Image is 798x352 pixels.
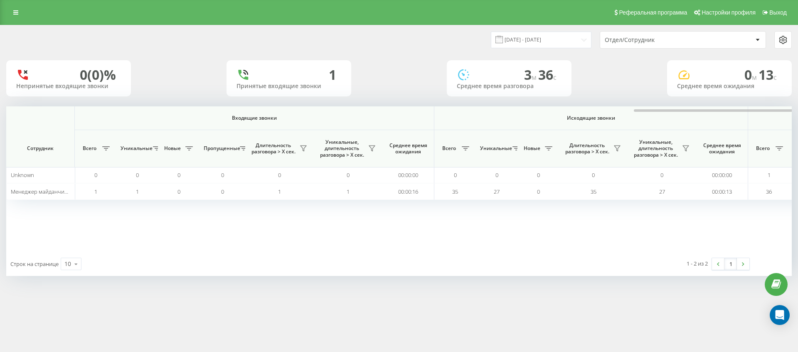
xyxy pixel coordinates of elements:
[752,73,759,82] span: м
[744,66,759,84] span: 0
[329,67,336,83] div: 1
[278,171,281,179] span: 0
[162,145,183,152] span: Новые
[454,171,457,179] span: 0
[538,66,557,84] span: 36
[768,171,771,179] span: 1
[438,145,459,152] span: Всего
[659,188,665,195] span: 27
[591,188,596,195] span: 35
[318,139,366,158] span: Уникальные, длительность разговора > Х сек.
[11,171,34,179] span: Unknown
[770,305,790,325] div: Open Intercom Messenger
[773,73,777,82] span: c
[347,171,350,179] span: 0
[563,142,611,155] span: Длительность разговора > Х сек.
[769,9,787,16] span: Выход
[121,145,150,152] span: Уникальные
[11,188,71,195] span: Менеджер майданчик II
[16,83,121,90] div: Непринятые входящие звонки
[221,171,224,179] span: 0
[724,258,737,270] a: 1
[236,83,341,90] div: Принятые входящие звонки
[752,145,773,152] span: Всего
[480,145,510,152] span: Уникальные
[696,167,748,183] td: 00:00:00
[524,66,538,84] span: 3
[347,188,350,195] span: 1
[221,188,224,195] span: 0
[80,67,116,83] div: 0 (0)%
[389,142,428,155] span: Среднее время ожидания
[553,73,557,82] span: c
[537,188,540,195] span: 0
[696,183,748,199] td: 00:00:13
[454,115,729,121] span: Исходящие звонки
[677,83,782,90] div: Среднее время ожидания
[177,188,180,195] span: 0
[522,145,542,152] span: Новые
[79,145,100,152] span: Всего
[10,260,59,268] span: Строк на странице
[632,139,680,158] span: Уникальные, длительность разговора > Х сек.
[278,188,281,195] span: 1
[382,183,434,199] td: 00:00:16
[452,188,458,195] span: 35
[702,142,741,155] span: Среднее время ожидания
[136,188,139,195] span: 1
[766,188,772,195] span: 36
[382,167,434,183] td: 00:00:00
[532,73,538,82] span: м
[13,145,67,152] span: Сотрудник
[687,259,708,268] div: 1 - 2 из 2
[94,171,97,179] span: 0
[660,171,663,179] span: 0
[759,66,777,84] span: 13
[494,188,500,195] span: 27
[457,83,562,90] div: Среднее время разговора
[702,9,756,16] span: Настройки профиля
[537,171,540,179] span: 0
[96,115,412,121] span: Входящие звонки
[495,171,498,179] span: 0
[592,171,595,179] span: 0
[204,145,237,152] span: Пропущенные
[64,260,71,268] div: 10
[94,188,97,195] span: 1
[619,9,687,16] span: Реферальная программа
[136,171,139,179] span: 0
[249,142,297,155] span: Длительность разговора > Х сек.
[177,171,180,179] span: 0
[605,37,704,44] div: Отдел/Сотрудник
